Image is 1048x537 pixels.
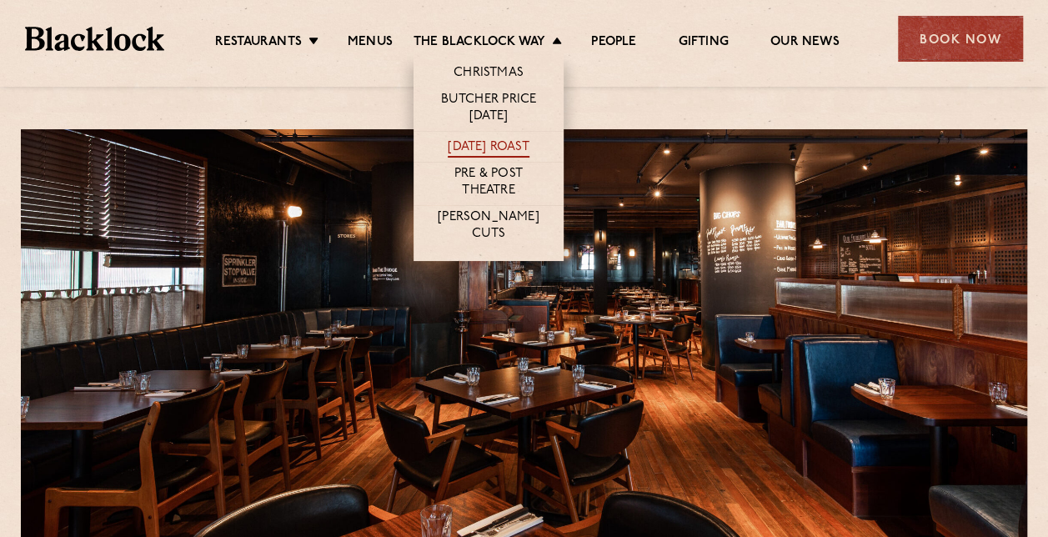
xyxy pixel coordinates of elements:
[430,166,547,201] a: Pre & Post Theatre
[448,139,529,158] a: [DATE] Roast
[25,27,164,50] img: BL_Textured_Logo-footer-cropped.svg
[591,34,636,53] a: People
[430,209,547,244] a: [PERSON_NAME] Cuts
[898,16,1023,62] div: Book Now
[215,34,302,53] a: Restaurants
[770,34,840,53] a: Our News
[454,65,524,83] a: Christmas
[348,34,393,53] a: Menus
[678,34,728,53] a: Gifting
[430,92,547,127] a: Butcher Price [DATE]
[414,34,545,53] a: The Blacklock Way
